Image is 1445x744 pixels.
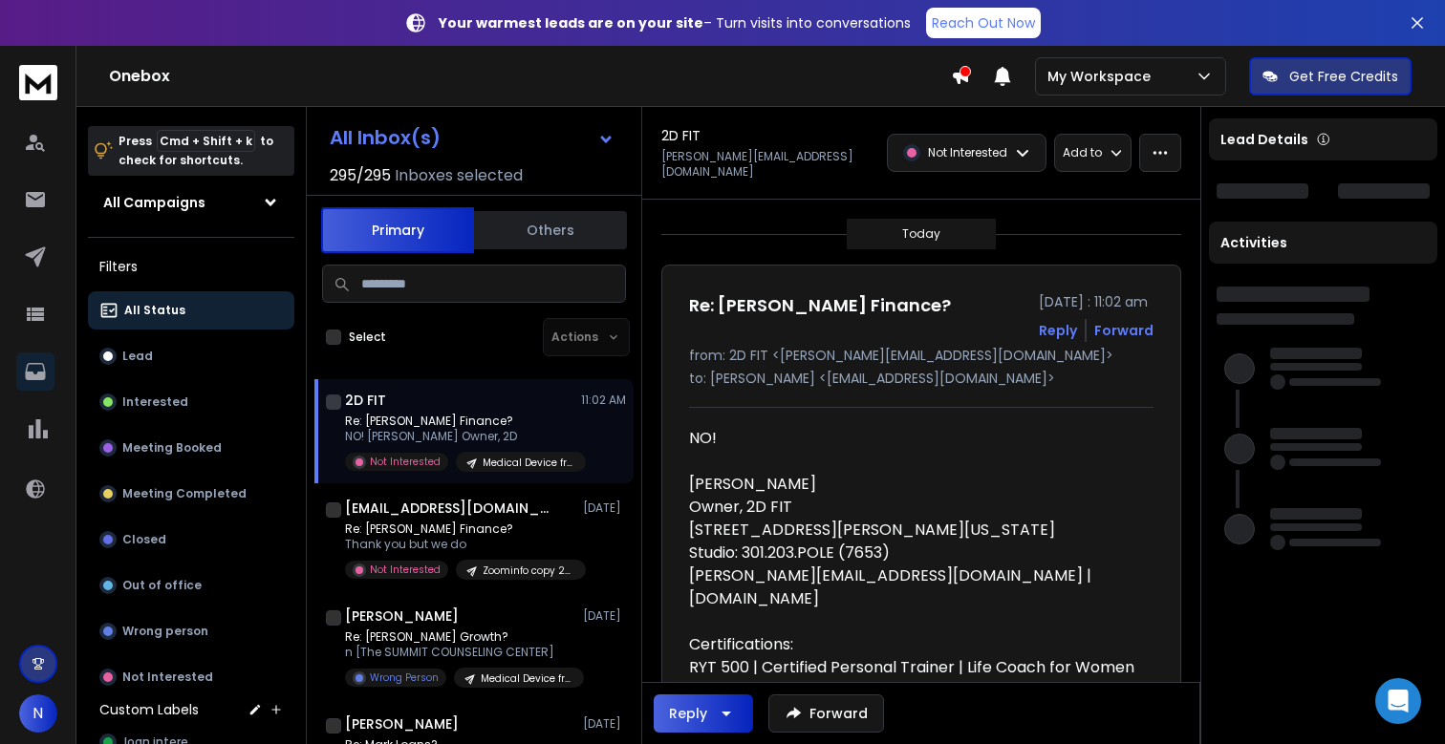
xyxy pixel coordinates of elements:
[345,499,555,518] h1: [EMAIL_ADDRESS][DOMAIN_NAME]
[370,670,439,685] p: Wrong Person
[926,8,1041,38] a: Reach Out Now
[88,183,294,222] button: All Campaigns
[902,226,940,242] p: Today
[88,337,294,375] button: Lead
[345,645,574,660] p: n [The SUMMIT COUNSELING CENTER]
[345,414,574,429] p: Re: [PERSON_NAME] Finance?
[689,346,1154,365] p: from: 2D FIT <[PERSON_NAME][EMAIL_ADDRESS][DOMAIN_NAME]>
[122,670,213,685] p: Not Interested
[345,391,386,410] h1: 2D FIT
[932,13,1035,32] p: Reach Out Now
[88,475,294,513] button: Meeting Completed
[345,521,574,537] p: Re: [PERSON_NAME] Finance?
[124,303,185,318] p: All Status
[1094,321,1154,340] div: Forward
[88,521,294,559] button: Closed
[88,658,294,696] button: Not Interested
[1220,130,1308,149] p: Lead Details
[88,253,294,280] h3: Filters
[370,455,441,469] p: Not Interested
[1039,292,1154,311] p: [DATE] : 11:02 am
[481,671,572,686] p: Medical Device from Twitter Giveaway
[661,149,875,180] p: [PERSON_NAME][EMAIL_ADDRESS][DOMAIN_NAME]
[439,13,703,32] strong: Your warmest leads are on your site
[109,65,951,88] h1: Onebox
[345,537,574,552] p: Thank you but we do
[88,291,294,329] button: All Status
[583,500,626,516] p: [DATE]
[689,369,1154,388] p: to: [PERSON_NAME] <[EMAIL_ADDRESS][DOMAIN_NAME]>
[88,612,294,650] button: Wrong person
[330,164,391,187] span: 295 / 295
[768,694,884,733] button: Forward
[330,128,441,147] h1: All Inbox(s)
[314,118,630,157] button: All Inbox(s)
[345,429,574,444] p: NO! [PERSON_NAME] Owner, 2D
[119,132,273,170] p: Press to check for shortcuts.
[88,429,294,467] button: Meeting Booked
[103,193,205,212] h1: All Campaigns
[321,207,474,253] button: Primary
[122,486,247,501] p: Meeting Completed
[483,563,574,578] p: Zoominfo copy 230k
[474,209,627,251] button: Others
[157,130,255,152] span: Cmd + Shift + k
[99,700,199,719] h3: Custom Labels
[345,714,459,733] h1: [PERSON_NAME]
[19,694,57,733] button: N
[88,566,294,605] button: Out of office
[669,704,707,723] div: Reply
[88,383,294,421] button: Interested
[1039,321,1077,340] button: Reply
[122,624,208,639] p: Wrong person
[122,440,222,456] p: Meeting Booked
[689,292,951,319] h1: Re: [PERSON_NAME] Finance?
[122,532,166,547] p: Closed
[349,329,386,345] label: Select
[654,694,753,733] button: Reply
[1375,678,1421,724] div: Open Intercom Messenger
[1063,145,1102,160] p: Add to
[395,164,523,187] h3: Inboxes selected
[1289,67,1398,86] p: Get Free Credits
[122,578,202,593] p: Out of office
[581,393,626,408] p: 11:02 AM
[583,716,626,732] p: [DATE]
[483,456,574,470] p: Medical Device from Twitter Giveaway
[1047,67,1158,86] p: My Workspace
[122,349,153,364] p: Lead
[439,13,911,32] p: – Turn visits into conversations
[661,126,701,145] h1: 2D FIT
[1209,222,1437,264] div: Activities
[345,629,574,645] p: Re: [PERSON_NAME] Growth?
[928,145,1007,160] p: Not Interested
[370,563,441,577] p: Not Interested
[122,394,188,410] p: Interested
[583,608,626,624] p: [DATE]
[19,65,57,100] img: logo
[1249,57,1412,96] button: Get Free Credits
[345,606,459,626] h1: [PERSON_NAME]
